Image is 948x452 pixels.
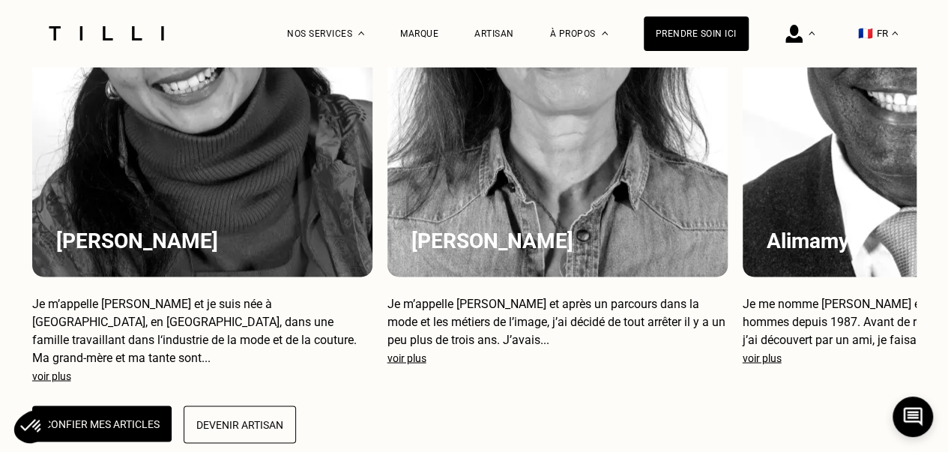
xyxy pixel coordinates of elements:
h3: [PERSON_NAME] [411,228,704,253]
a: Marque [400,28,438,39]
span: 🇫🇷 [858,26,873,40]
button: Confier mes articles [32,406,172,442]
p: Je m’appelle [PERSON_NAME] et je suis née à [GEOGRAPHIC_DATA], en [GEOGRAPHIC_DATA], dans une fam... [32,295,372,367]
img: Menu déroulant [358,31,364,35]
button: Devenir artisan [184,406,296,443]
a: Artisan [474,28,514,39]
p: voir plus [387,352,728,364]
h3: [PERSON_NAME] [56,228,348,253]
a: Prendre soin ici [644,16,749,51]
img: icône connexion [785,25,803,43]
img: menu déroulant [892,31,898,35]
img: Menu déroulant [809,31,815,35]
a: Confier mes articles [32,406,172,443]
p: voir plus [32,370,372,382]
img: Logo du service de couturière Tilli [43,26,169,40]
img: Menu déroulant à propos [602,31,608,35]
p: Je m’appelle [PERSON_NAME] et après un parcours dans la mode et les métiers de l’image, j’ai déci... [387,295,728,349]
